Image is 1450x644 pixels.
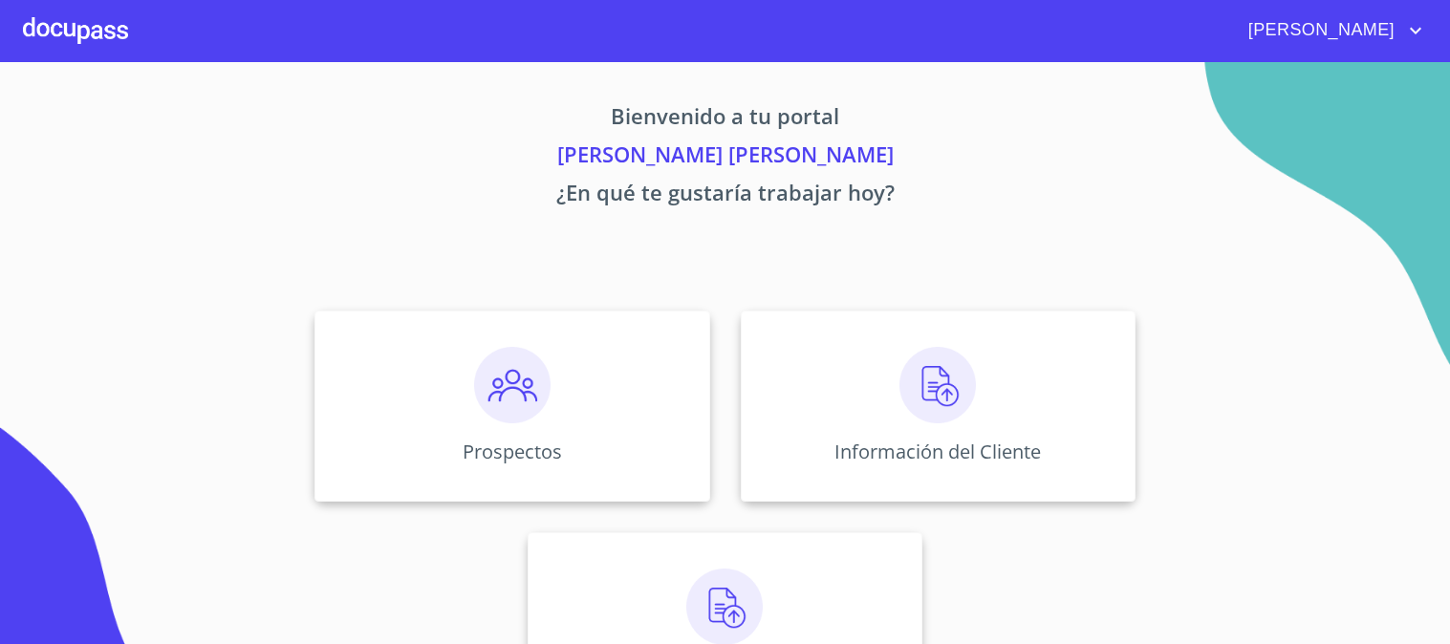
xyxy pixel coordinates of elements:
span: [PERSON_NAME] [1234,15,1404,46]
p: ¿En qué te gustaría trabajar hoy? [137,177,1314,215]
p: [PERSON_NAME] [PERSON_NAME] [137,139,1314,177]
img: carga.png [899,347,976,423]
p: Prospectos [463,439,562,464]
p: Bienvenido a tu portal [137,100,1314,139]
img: prospectos.png [474,347,551,423]
button: account of current user [1234,15,1427,46]
p: Información del Cliente [834,439,1041,464]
